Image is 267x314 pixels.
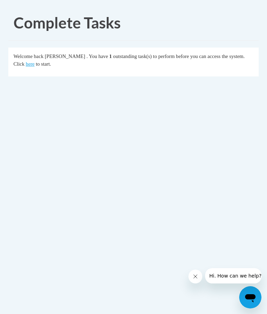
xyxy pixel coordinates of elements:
[14,53,245,67] span: outstanding task(s) to perform before you can access the system. Click
[36,61,51,67] span: to start.
[14,53,43,59] span: Welcome back
[205,268,261,283] iframe: Message from company
[45,53,85,59] span: [PERSON_NAME]
[188,270,202,283] iframe: Close message
[26,61,34,67] a: here
[14,14,121,32] span: Complete Tasks
[239,286,261,308] iframe: Button to launch messaging window
[109,53,112,59] span: 1
[87,53,108,59] span: . You have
